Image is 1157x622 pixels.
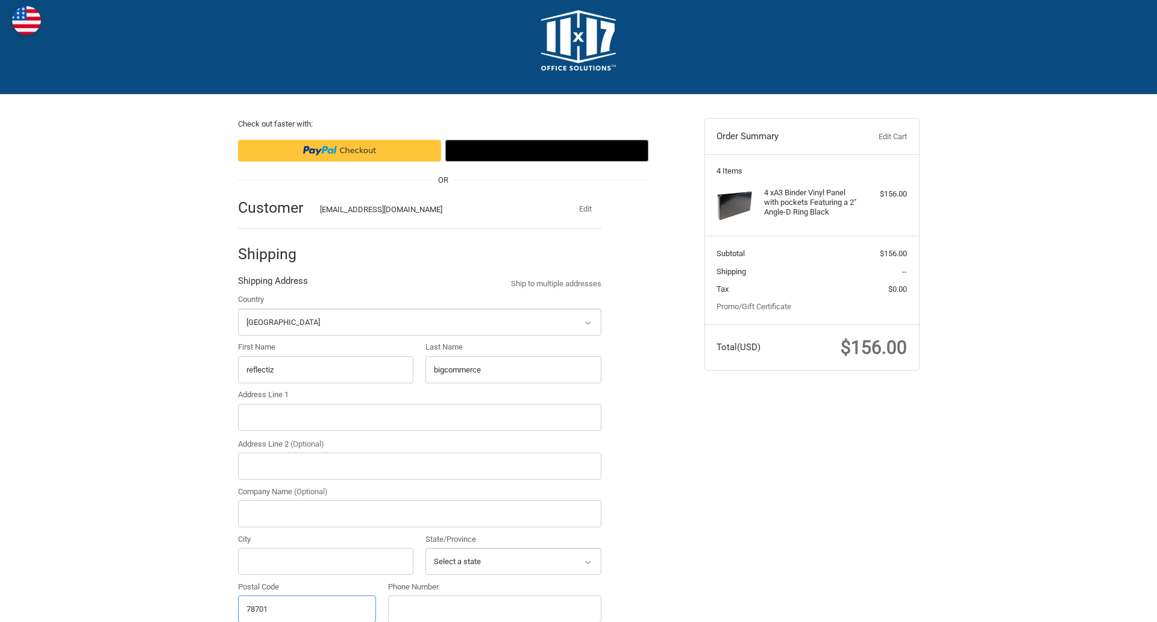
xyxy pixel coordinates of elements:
[445,140,648,162] button: Google Pay
[847,131,907,143] a: Edit Cart
[238,581,377,593] label: Postal Code
[294,487,328,496] small: (Optional)
[902,267,907,276] span: --
[238,389,601,401] label: Address Line 1
[716,342,760,353] span: Total (USD)
[511,278,601,290] a: Ship to multiple addresses
[716,166,907,176] h3: 4 Items
[320,204,547,216] div: [EMAIL_ADDRESS][DOMAIN_NAME]
[238,438,601,450] label: Address Line 2
[541,10,616,71] img: 11x17.com
[238,118,648,130] p: Check out faster with:
[716,284,729,294] span: Tax
[716,302,791,311] a: Promo/Gift Certificate
[425,341,601,353] label: Last Name
[238,341,414,353] label: First Name
[238,533,414,545] label: City
[425,533,601,545] label: State/Province
[859,188,907,200] div: $156.00
[238,274,308,294] legend: Shipping Address
[888,284,907,294] span: $0.00
[388,581,601,593] label: Phone Number
[570,201,601,218] button: Edit
[238,486,601,498] label: Company Name
[716,267,746,276] span: Shipping
[238,294,601,306] label: Country
[841,337,907,358] span: $156.00
[12,6,41,35] img: duty and tax information for United States
[238,198,309,217] h2: Customer
[290,439,324,448] small: (Optional)
[238,140,441,162] iframe: PayPal-paypal
[238,245,309,263] h2: Shipping
[716,131,847,143] h3: Order Summary
[764,188,856,218] h4: 4 x A3 Binder Vinyl Panel with pockets Featuring a 2" Angle-D Ring Black
[432,174,454,186] span: OR
[716,249,745,258] span: Subtotal
[880,249,907,258] span: $156.00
